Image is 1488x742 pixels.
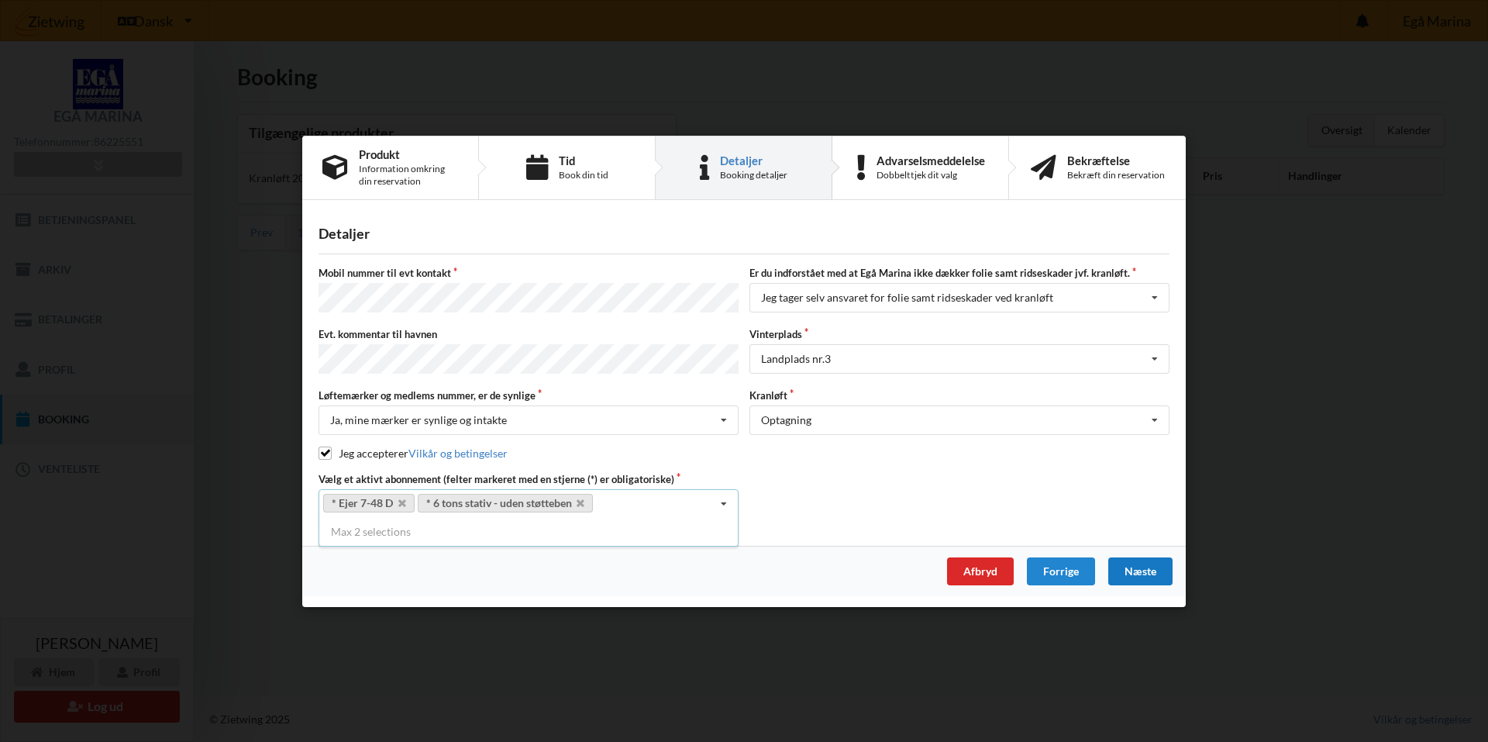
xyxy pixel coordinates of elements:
[359,147,458,160] div: Produkt
[319,388,739,402] label: Løftemærker og medlems nummer, er de synlige
[877,154,985,166] div: Advarselsmeddelelse
[720,154,787,166] div: Detaljer
[761,415,811,426] div: Optagning
[749,266,1169,280] label: Er du indforstået med at Egå Marina ikke dækker folie samt ridseskader jvf. kranløft.
[749,327,1169,341] label: Vinterplads
[319,225,1169,243] div: Detaljer
[1067,168,1165,181] div: Bekræft din reservation
[319,327,739,341] label: Evt. kommentar til havnen
[761,292,1053,303] div: Jeg tager selv ansvaret for folie samt ridseskader ved kranløft
[720,168,787,181] div: Booking detaljer
[1067,154,1165,166] div: Bekræftelse
[319,266,739,280] label: Mobil nummer til evt kontakt
[330,415,507,426] div: Ja, mine mærker er synlige og intakte
[319,517,739,545] div: Max 2 selections
[749,388,1169,402] label: Kranløft
[761,354,831,364] div: Landplads nr.3
[877,168,985,181] div: Dobbelttjek dit valg
[947,557,1014,585] div: Afbryd
[359,162,458,187] div: Information omkring din reservation
[418,494,594,512] a: * 6 tons stativ - uden støtteben
[408,447,508,460] a: Vilkår og betingelser
[559,154,608,166] div: Tid
[1108,557,1173,585] div: Næste
[319,471,739,485] label: Vælg et aktivt abonnement (felter markeret med en stjerne (*) er obligatoriske)
[323,494,415,512] a: * Ejer 7-48 D
[319,447,508,460] label: Jeg accepterer
[559,168,608,181] div: Book din tid
[1027,557,1095,585] div: Forrige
